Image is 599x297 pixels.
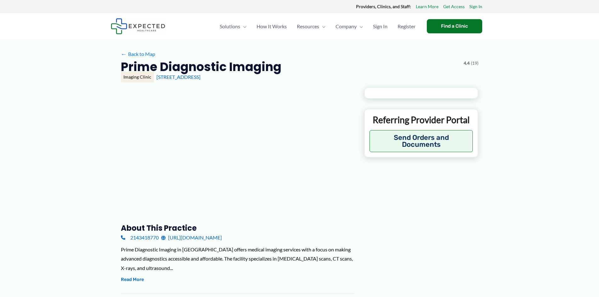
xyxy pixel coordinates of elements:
[121,233,159,242] a: 2143418770
[251,15,292,37] a: How It Works
[121,49,155,59] a: ←Back to Map
[292,15,331,37] a: ResourcesMenu Toggle
[443,3,465,11] a: Get Access
[121,59,281,74] h2: Prime Diagnostic Imaging
[357,15,363,37] span: Menu Toggle
[319,15,325,37] span: Menu Toggle
[469,3,482,11] a: Sign In
[220,15,240,37] span: Solutions
[373,15,387,37] span: Sign In
[370,114,473,125] p: Referring Provider Portal
[257,15,287,37] span: How It Works
[297,15,319,37] span: Resources
[121,223,354,233] h3: About this practice
[156,74,201,80] a: [STREET_ADDRESS]
[215,15,421,37] nav: Primary Site Navigation
[111,18,165,34] img: Expected Healthcare Logo - side, dark font, small
[336,15,357,37] span: Company
[370,130,473,152] button: Send Orders and Documents
[121,51,127,57] span: ←
[161,233,222,242] a: [URL][DOMAIN_NAME]
[240,15,246,37] span: Menu Toggle
[427,19,482,33] a: Find a Clinic
[368,15,393,37] a: Sign In
[464,59,470,67] span: 4.4
[121,72,154,82] div: Imaging Clinic
[121,245,354,273] div: Prime Diagnostic Imaging in [GEOGRAPHIC_DATA] offers medical imaging services with a focus on mak...
[356,4,411,9] strong: Providers, Clinics, and Staff:
[398,15,415,37] span: Register
[331,15,368,37] a: CompanyMenu Toggle
[393,15,421,37] a: Register
[471,59,478,67] span: (19)
[215,15,251,37] a: SolutionsMenu Toggle
[121,276,144,283] button: Read More
[416,3,438,11] a: Learn More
